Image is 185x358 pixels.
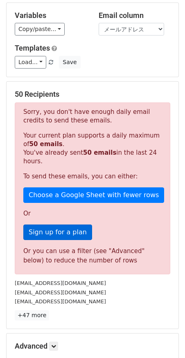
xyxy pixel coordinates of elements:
p: To send these emails, you can either: [23,172,162,181]
small: [EMAIL_ADDRESS][DOMAIN_NAME] [15,280,106,286]
a: +47 more [15,310,49,320]
h5: 50 Recipients [15,90,170,99]
strong: 50 emails [83,149,116,156]
a: Load... [15,56,46,69]
strong: 50 emails [29,140,62,148]
h5: Variables [15,11,86,20]
a: Choose a Google Sheet with fewer rows [23,187,164,203]
div: チャットウィジェット [144,319,185,358]
h5: Email column [99,11,170,20]
iframe: Chat Widget [144,319,185,358]
small: [EMAIL_ADDRESS][DOMAIN_NAME] [15,289,106,296]
button: Save [59,56,80,69]
a: Templates [15,44,50,52]
a: Sign up for a plan [23,225,92,240]
p: Sorry, you don't have enough daily email credits to send these emails. [23,108,162,125]
p: Your current plan supports a daily maximum of . You've already sent in the last 24 hours. [23,131,162,166]
h5: Advanced [15,342,170,351]
a: Copy/paste... [15,23,65,36]
div: Or you can use a filter (see "Advanced" below) to reduce the number of rows [23,247,162,265]
small: [EMAIL_ADDRESS][DOMAIN_NAME] [15,298,106,305]
p: Or [23,209,162,218]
